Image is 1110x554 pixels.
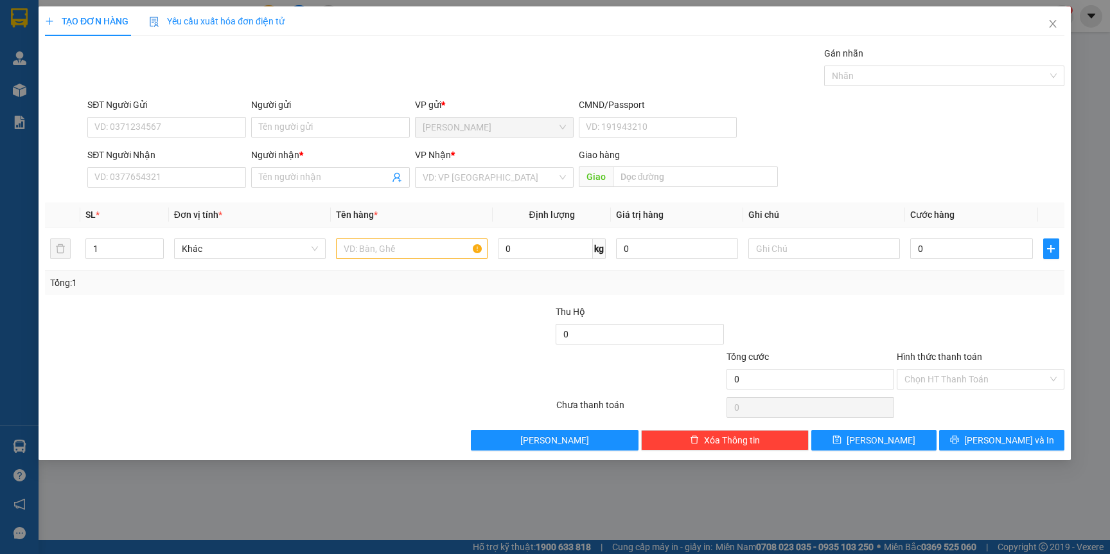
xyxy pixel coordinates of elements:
span: Khác [182,239,318,258]
b: BIÊN NHẬN GỬI HÀNG [83,19,123,102]
img: logo.jpg [16,16,80,80]
span: TẠO ĐƠN HÀNG [45,16,128,26]
span: save [833,435,842,445]
span: Định lượng [529,210,575,220]
span: [PERSON_NAME] [521,433,590,447]
span: plus [1044,244,1059,254]
span: VP Nhận [415,150,451,160]
span: user-add [392,172,402,183]
span: [PERSON_NAME] [847,433,916,447]
th: Ghi chú [744,202,906,228]
img: icon [150,17,160,27]
button: Close [1035,6,1071,42]
input: Ghi Chú [749,238,901,259]
div: Người gửi [252,98,410,112]
img: logo.jpg [139,16,170,47]
span: Tổng cước [727,352,769,362]
span: Yêu cầu xuất hóa đơn điện tử [150,16,285,26]
div: Người nhận [252,148,410,162]
span: kg [593,238,606,259]
span: SL [86,210,96,220]
span: Giao hàng [579,150,620,160]
button: delete [50,238,71,259]
span: delete [691,435,700,445]
span: Cước hàng [911,210,955,220]
label: Hình thức thanh toán [897,352,982,362]
span: Giá trị hàng [616,210,664,220]
span: close [1048,19,1059,29]
span: Phạm Ngũ Lão [423,118,566,137]
span: plus [45,17,54,26]
button: [PERSON_NAME] [471,430,639,451]
button: deleteXóa Thông tin [642,430,809,451]
li: (c) 2017 [108,61,177,77]
span: Thu Hộ [556,307,586,317]
span: Giao [579,166,613,187]
label: Gán nhãn [824,48,863,58]
span: printer [950,435,959,445]
div: CMND/Passport [579,98,737,112]
button: plus [1043,238,1059,259]
span: [PERSON_NAME] và In [964,433,1054,447]
div: SĐT Người Gửi [88,98,247,112]
button: save[PERSON_NAME] [812,430,937,451]
b: [PERSON_NAME] [16,83,73,143]
input: Dọc đường [613,166,778,187]
span: Tên hàng [336,210,378,220]
input: VD: Bàn, Ghế [336,238,488,259]
span: Xóa Thông tin [705,433,761,447]
div: VP gửi [415,98,574,112]
div: Tổng: 1 [50,276,428,290]
div: SĐT Người Nhận [88,148,247,162]
div: Chưa thanh toán [555,398,725,420]
button: printer[PERSON_NAME] và In [940,430,1065,451]
b: [DOMAIN_NAME] [108,49,177,59]
span: Đơn vị tính [174,210,222,220]
input: 0 [616,238,738,259]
